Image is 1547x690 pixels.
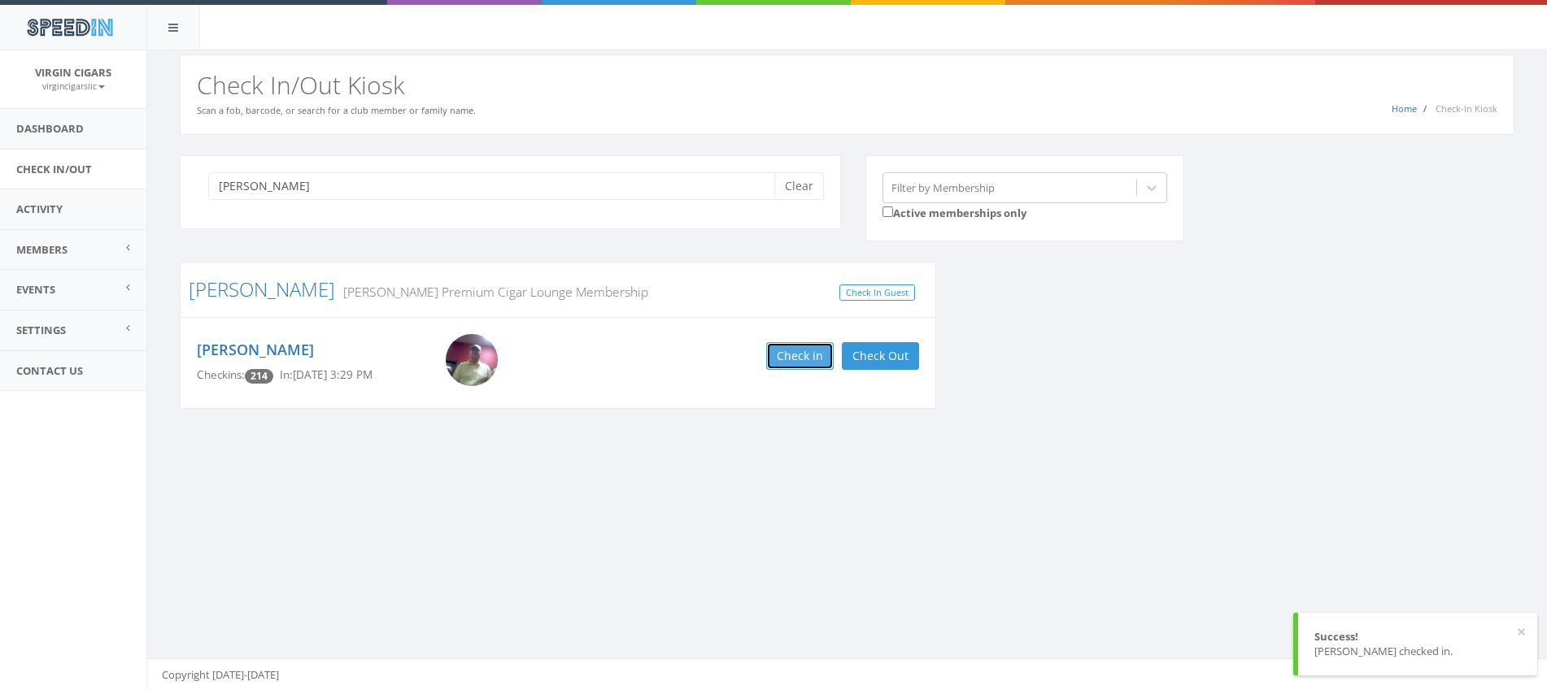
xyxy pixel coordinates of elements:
[280,367,373,382] span: In: [DATE] 3:29 PM
[891,180,995,195] div: Filter by Membership
[1517,624,1526,640] button: ×
[197,367,245,382] span: Checkins:
[245,369,273,384] span: Checkin count
[16,323,66,337] span: Settings
[446,334,498,386] img: Larry_Grzyb.png
[197,72,1497,98] h2: Check In/Out Kiosk
[1392,102,1417,115] a: Home
[1314,644,1521,659] div: [PERSON_NAME] checked in.
[42,78,105,93] a: virgincigarsllc
[1314,629,1521,644] div: Success!
[839,284,915,302] a: Check In Guest
[208,172,787,200] input: Search a name to check in
[197,340,314,359] a: [PERSON_NAME]
[189,276,335,302] a: [PERSON_NAME]
[16,242,68,257] span: Members
[766,342,834,370] button: Check in
[882,203,1026,221] label: Active memberships only
[16,363,83,378] span: Contact Us
[1436,102,1497,115] span: Check-In Kiosk
[882,206,893,217] input: Active memberships only
[842,342,919,370] button: Check Out
[197,104,476,116] small: Scan a fob, barcode, or search for a club member or family name.
[19,12,120,42] img: speedin_logo.png
[16,282,55,297] span: Events
[774,172,824,200] button: Clear
[42,80,105,92] small: virgincigarsllc
[35,65,111,80] span: Virgin Cigars
[335,283,648,301] small: [PERSON_NAME] Premium Cigar Lounge Membership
